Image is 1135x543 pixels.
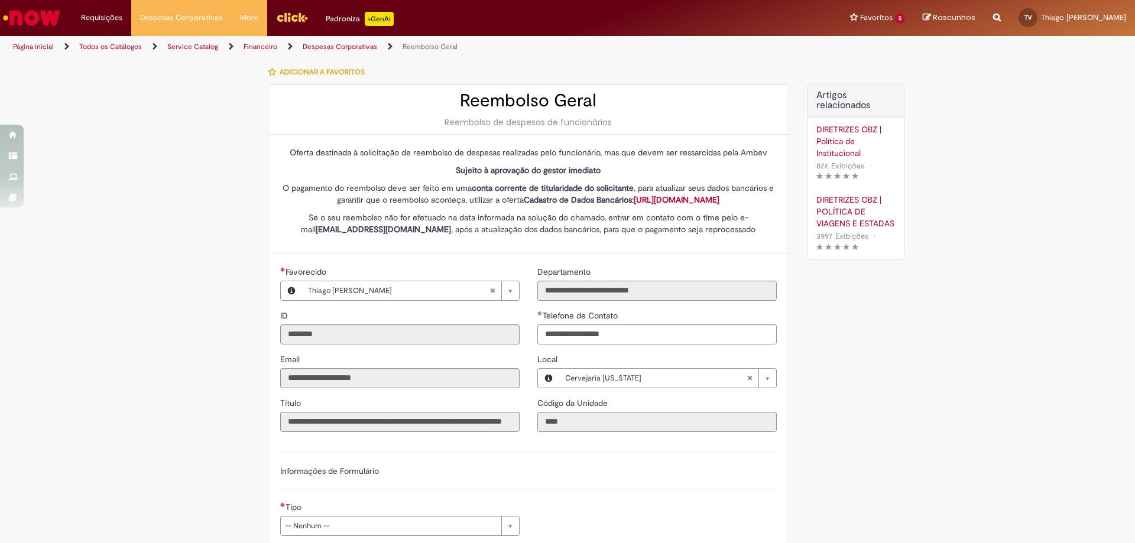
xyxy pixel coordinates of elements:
[280,182,777,206] p: O pagamento do reembolso deve ser feito em uma , para atualizar seus dados bancários e garantir q...
[280,310,290,321] label: Somente leitura - ID
[537,266,593,278] label: Somente leitura - Departamento
[280,67,365,77] span: Adicionar a Favoritos
[167,42,218,51] a: Service Catalog
[81,12,122,24] span: Requisições
[365,12,394,26] p: +GenAi
[316,224,451,235] strong: [EMAIL_ADDRESS][DOMAIN_NAME]
[308,281,489,300] span: Thiago [PERSON_NAME]
[276,8,308,26] img: click_logo_yellow_360x200.png
[538,369,559,388] button: Local, Visualizar este registro Cervejaria Colorado
[1,6,62,30] img: ServiceNow
[484,281,501,300] abbr: Limpar campo Favorecido
[537,311,543,316] span: Obrigatório Preenchido
[286,266,329,277] span: Necessários - Favorecido
[933,12,975,23] span: Rascunhos
[816,231,868,241] span: 3997 Exibições
[559,369,776,388] a: Cervejaria [US_STATE]Limpar campo Local
[537,266,593,277] span: Somente leitura - Departamento
[280,397,303,409] label: Somente leitura - Título
[280,466,379,476] label: Informações de Formulário
[302,281,519,300] a: Thiago [PERSON_NAME]Limpar campo Favorecido
[816,194,895,229] a: DIRETRIZES OBZ | POLÍTICA DE VIAGENS E ESTADAS
[537,398,610,408] span: Somente leitura - Código da Unidade
[286,502,304,512] span: Tipo
[140,12,222,24] span: Despesas Corporativas
[326,12,394,26] div: Padroniza
[867,158,874,174] span: •
[280,310,290,321] span: Somente leitura - ID
[816,90,895,111] h3: Artigos relacionados
[537,281,777,301] input: Departamento
[280,212,777,235] p: Se o seu reembolso não for efetuado na data informada na solução do chamado, entrar em contato co...
[741,369,758,388] abbr: Limpar campo Local
[280,91,777,110] h2: Reembolso Geral
[9,36,748,58] ul: Trilhas de página
[268,60,371,84] button: Adicionar a Favoritos
[524,194,719,205] strong: Cadastro de Dados Bancários:
[280,267,286,272] span: Obrigatório Preenchido
[816,123,895,159] a: DIRETRIZES OBZ | Política de Institucional
[895,14,905,24] span: 5
[634,194,719,205] a: [URL][DOMAIN_NAME]
[244,42,277,51] a: Financeiro
[280,147,777,158] p: Oferta destinada à solicitação de reembolso de despesas realizadas pelo funcionário, mas que deve...
[923,12,975,24] a: Rascunhos
[280,368,520,388] input: Email
[13,42,54,51] a: Página inicial
[537,354,560,365] span: Local
[472,183,634,193] strong: conta corrente de titularidade do solicitante
[1024,14,1032,21] span: TV
[280,412,520,432] input: Título
[240,12,258,24] span: More
[286,516,495,535] span: -- Nenhum --
[280,353,302,365] label: Somente leitura - Email
[537,397,610,409] label: Somente leitura - Código da Unidade
[1041,12,1126,22] span: Thiago [PERSON_NAME]
[537,412,777,432] input: Código da Unidade
[871,228,878,244] span: •
[537,324,777,344] input: Telefone de Contato
[456,165,601,175] strong: Sujeito à aprovação do gestor imediato
[280,502,286,507] span: Necessários
[816,161,864,171] span: 826 Exibições
[280,398,303,408] span: Somente leitura - Título
[79,42,142,51] a: Todos os Catálogos
[281,281,302,300] button: Favorecido, Visualizar este registro Thiago Carlos Da Silva Vieira
[403,42,458,51] a: Reembolso Geral
[543,310,620,321] span: Telefone de Contato
[565,369,747,388] span: Cervejaria [US_STATE]
[280,116,777,128] div: Reembolso de despesas de funcionários
[303,42,377,51] a: Despesas Corporativas
[280,324,520,344] input: ID
[860,12,893,24] span: Favoritos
